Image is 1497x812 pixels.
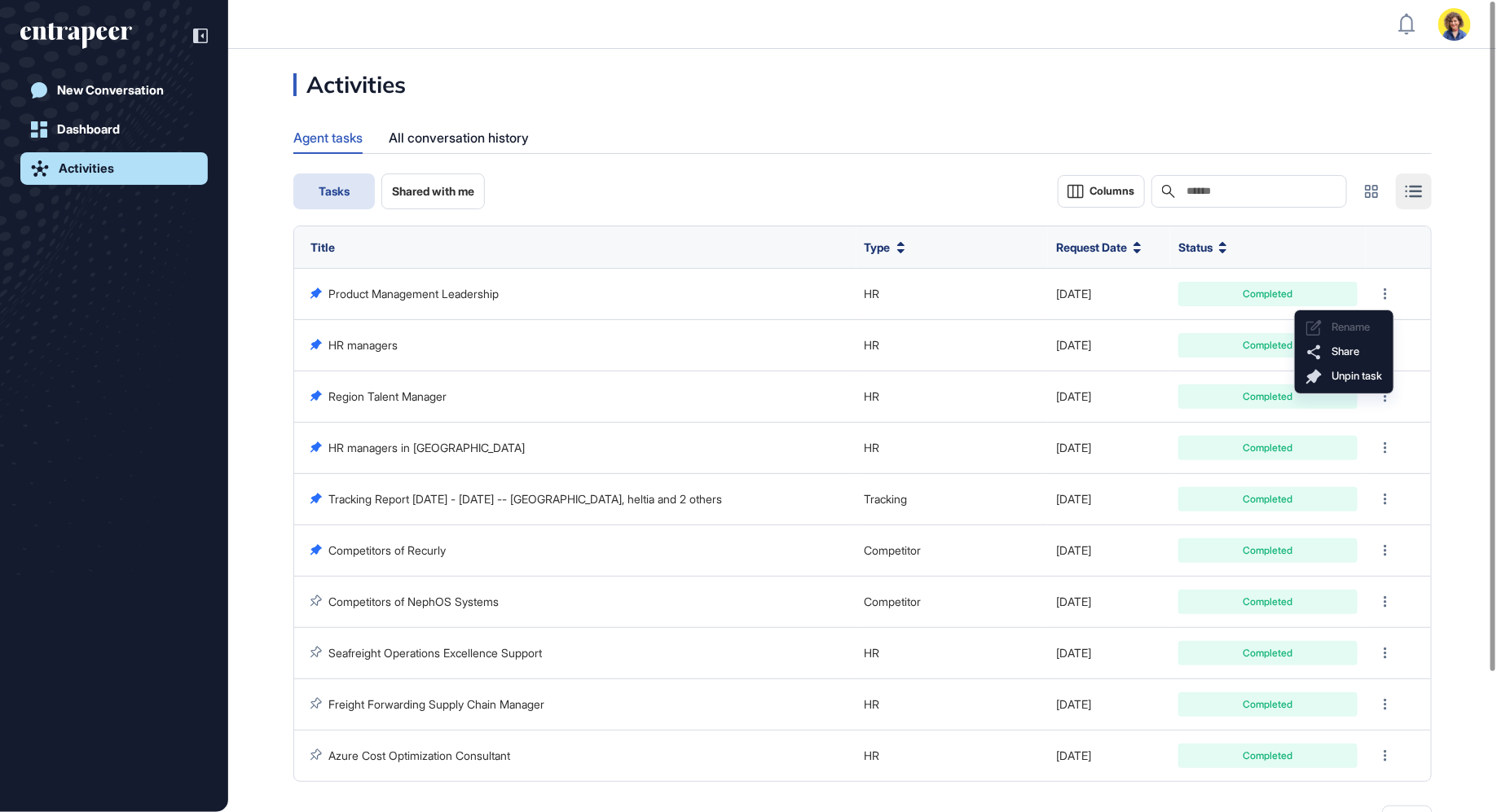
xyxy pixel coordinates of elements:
[328,287,499,301] a: Product Management Leadership
[1332,345,1359,358] span: Share
[1191,700,1345,709] div: Completed
[293,73,406,96] div: Activities
[1332,370,1382,382] span: Unpin task
[293,173,375,209] button: Tasks
[865,441,880,454] span: HR
[1056,595,1091,608] span: [DATE]
[1056,338,1091,352] span: [DATE]
[1056,239,1127,256] span: Request Date
[865,389,880,403] span: HR
[57,83,164,98] div: New Conversation
[1191,751,1345,761] div: Completed
[865,492,908,506] span: Tracking
[328,543,446,557] a: Competitors of Recurly
[381,173,485,209] button: Shared with me
[865,239,891,256] span: Type
[20,74,208,107] a: New Conversation
[1056,441,1091,454] span: [DATE]
[1191,546,1345,555] div: Completed
[865,287,880,301] span: HR
[1056,492,1091,506] span: [DATE]
[865,543,922,557] span: Competitor
[319,185,350,198] span: Tasks
[1191,443,1345,453] div: Completed
[328,389,447,403] a: Region Talent Manager
[865,697,880,711] span: HR
[865,646,880,660] span: HR
[865,338,880,352] span: HR
[1090,185,1134,197] span: Columns
[1191,597,1345,607] div: Completed
[1058,175,1145,208] button: Columns
[310,240,335,254] span: Title
[57,122,120,137] div: Dashboard
[328,697,544,711] a: Freight Forwarding Supply Chain Manager
[1191,340,1345,350] div: Completed
[293,122,363,152] div: Agent tasks
[1191,648,1345,658] div: Completed
[328,595,499,608] a: Competitors of NephOS Systems
[1056,748,1091,762] span: [DATE]
[1056,646,1091,660] span: [DATE]
[20,113,208,146] a: Dashboard
[1191,289,1345,299] div: Completed
[20,23,132,49] div: entrapeer-logo
[328,646,542,660] a: Seafreight Operations Excellence Support
[865,239,905,256] button: Type
[1056,389,1091,403] span: [DATE]
[328,748,510,762] a: Azure Cost Optimization Consultant
[328,441,525,454] a: HR managers in [GEOGRAPHIC_DATA]
[59,161,114,176] div: Activities
[865,748,880,762] span: HR
[389,122,529,154] div: All conversation history
[328,338,398,352] a: HR managers
[328,492,722,506] a: Tracking Report [DATE] - [DATE] -- [GEOGRAPHIC_DATA], heltia and 2 others
[865,595,922,608] span: Competitor
[1191,392,1345,402] div: Completed
[1056,287,1091,301] span: [DATE]
[1191,494,1345,504] div: Completed
[1056,543,1091,557] span: [DATE]
[1178,239,1213,256] span: Status
[20,152,208,185] a: Activities
[1056,239,1142,256] button: Request Date
[1438,8,1471,41] img: user-avatar
[392,185,474,198] span: Shared with me
[1178,239,1227,256] button: Status
[1056,697,1091,711] span: [DATE]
